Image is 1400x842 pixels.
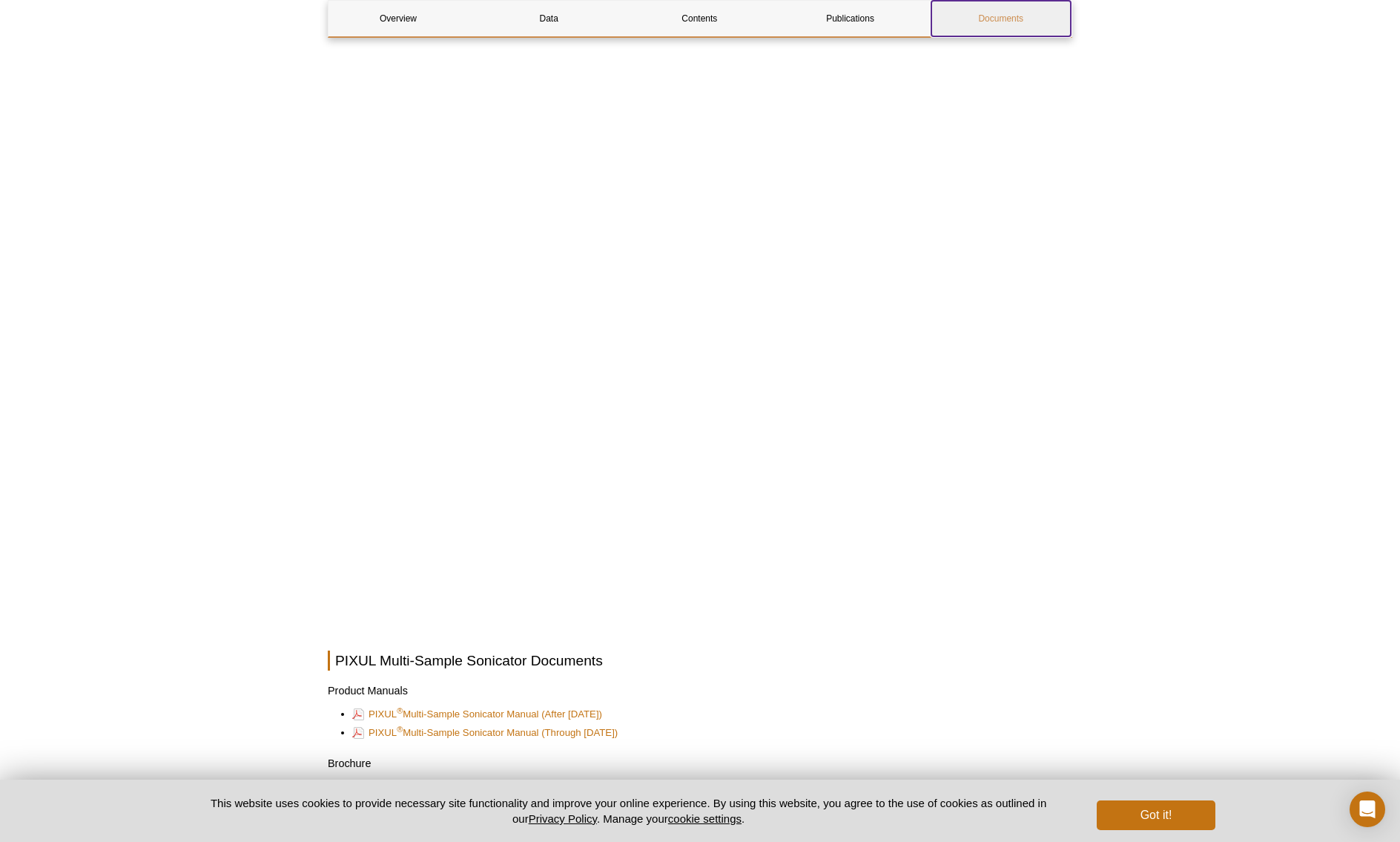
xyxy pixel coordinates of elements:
button: Got it! [1097,800,1215,830]
h3: Product Manuals [328,682,1072,700]
p: This website uses cookies to provide necessary site functionality and improve your online experie... [185,795,1072,826]
h3: Brochure [328,754,1072,772]
sup: ® [397,724,403,733]
a: PIXUL®Multi-Sample Sonicator Manual (Through [DATE]) [352,724,618,742]
a: Documents [931,1,1071,36]
sup: ® [397,705,403,714]
a: Contents [630,1,769,36]
button: cookie settings [668,812,742,825]
a: Publications [781,1,920,36]
a: Data [479,1,618,36]
a: PIXUL®Multi-Sample Sonicator Brochure [English] [352,778,587,796]
h2: PIXUL Multi-Sample Sonicator Documents [328,651,1072,671]
a: Privacy Policy [529,812,597,825]
a: Overview [328,1,468,36]
div: Open Intercom Messenger [1350,792,1385,827]
a: PIXUL®Multi-Sample Sonicator Manual (After [DATE]) [352,705,602,723]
